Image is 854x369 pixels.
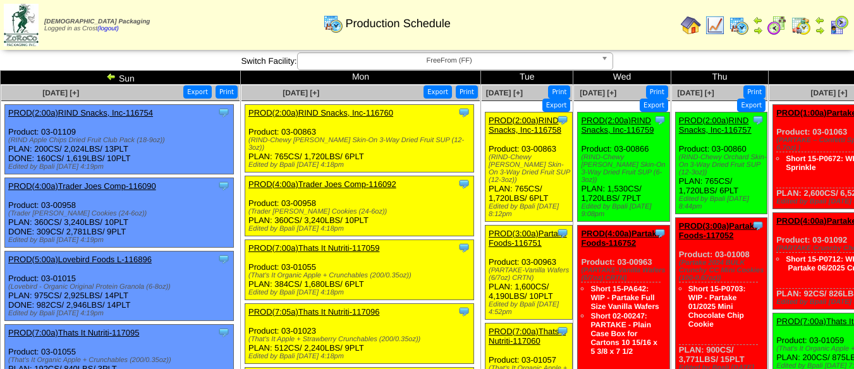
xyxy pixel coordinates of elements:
[346,17,451,30] span: Production Schedule
[458,178,470,190] img: Tooltip
[671,71,768,85] td: Thu
[248,161,473,169] div: Edited by Bpali [DATE] 4:18pm
[753,15,763,25] img: arrowleft.gif
[688,284,746,329] a: Short 15-P0703: WIP - Partake 01/2025 Mini Chocolate Chip Cookie
[679,221,759,240] a: PROD(3:00a)Partake Foods-117052
[556,114,569,126] img: Tooltip
[815,15,825,25] img: arrowleft.gif
[486,88,523,97] a: [DATE] [+]
[217,106,230,119] img: Tooltip
[5,178,234,248] div: Product: 03-00958 PLAN: 360CS / 3,240LBS / 10PLT DONE: 309CS / 2,781LBS / 9PLT
[458,106,470,119] img: Tooltip
[8,255,152,264] a: PROD(5:00a)Lovebird Foods L-116896
[679,154,767,176] div: (RIND-Chewy Orchard Skin-On 3-Way Dried Fruit SUP (12-3oz))
[489,154,572,184] div: (RIND-Chewy [PERSON_NAME] Skin-On 3-Way Dried Fruit SUP (12-3oz))
[590,312,657,356] a: Short 02-00247: PARTAKE - Plain Case Box for Cartons 10 15/16 x 5 3/8 x 7 1/2
[424,85,452,99] button: Export
[248,108,393,118] a: PROD(2:00a)RIND Snacks, Inc-116760
[489,116,561,135] a: PROD(2:00a)RIND Snacks, Inc-116758
[654,227,666,239] img: Tooltip
[581,267,669,282] div: (PARTAKE-Vanilla Wafers (6/7oz) CRTN)
[752,114,764,126] img: Tooltip
[4,4,39,46] img: zoroco-logo-small.webp
[323,13,343,33] img: calendarprod.gif
[106,71,116,82] img: arrowleft.gif
[303,53,596,68] span: FreeFrom (FF)
[248,208,473,215] div: (Trader [PERSON_NAME] Cookies (24-6oz))
[217,326,230,339] img: Tooltip
[556,325,569,337] img: Tooltip
[248,272,473,279] div: (That's It Organic Apple + Crunchables (200/0.35oz))
[8,283,233,291] div: (Lovebird - Organic Original Protein Granola (6-8oz))
[791,15,811,35] img: calendarinout.gif
[729,15,749,35] img: calendarprod.gif
[183,85,212,99] button: Export
[8,356,233,364] div: (That's It Organic Apple + Crunchables (200/0.35oz))
[556,227,569,239] img: Tooltip
[458,305,470,318] img: Tooltip
[489,301,572,316] div: Edited by Bpali [DATE] 4:52pm
[681,15,701,35] img: home.gif
[581,203,669,218] div: Edited by Bpali [DATE] 9:08pm
[581,229,661,248] a: PROD(4:00a)Partake Foods-116752
[1,71,241,85] td: Sun
[679,195,767,210] div: Edited by Bpali [DATE] 8:44pm
[489,203,572,218] div: Edited by Bpali [DATE] 8:12pm
[245,304,474,364] div: Product: 03-01023 PLAN: 512CS / 2,240LBS / 9PLT
[675,112,767,214] div: Product: 03-00860 PLAN: 765CS / 1,720LBS / 6PLT
[5,105,234,174] div: Product: 03-01109 PLAN: 200CS / 2,024LBS / 13PLT DONE: 160CS / 1,619LBS / 10PLT
[489,229,567,248] a: PROD(3:00a)Partake Foods-116751
[705,15,725,35] img: line_graph.gif
[245,176,474,236] div: Product: 03-00958 PLAN: 360CS / 3,240LBS / 10PLT
[767,15,787,35] img: calendarblend.gif
[44,18,150,25] span: [DEMOGRAPHIC_DATA] Packaging
[248,225,473,233] div: Edited by Bpali [DATE] 4:18pm
[248,289,473,296] div: Edited by Bpali [DATE] 4:18pm
[829,15,849,35] img: calendarcustomer.gif
[217,179,230,192] img: Tooltip
[654,114,666,126] img: Tooltip
[752,219,764,232] img: Tooltip
[8,210,233,217] div: (Trader [PERSON_NAME] Cookies (24-6oz))
[485,226,573,320] div: Product: 03-00963 PLAN: 1,600CS / 4,190LBS / 10PLT
[578,112,669,222] div: Product: 03-00866 PLAN: 1,530CS / 1,720LBS / 7PLT
[97,25,119,32] a: (logout)
[810,88,847,97] span: [DATE] [+]
[44,18,150,32] span: Logged in as Crost
[580,88,616,97] a: [DATE] [+]
[245,240,474,300] div: Product: 03-01055 PLAN: 384CS / 1,680LBS / 6PLT
[679,259,767,282] div: (Partake 2024 BULK Crunchy CC Mini Cookies (100-0.67oz))
[8,310,233,317] div: Edited by Bpali [DATE] 4:19pm
[8,163,233,171] div: Edited by Bpali [DATE] 4:19pm
[248,336,473,343] div: (That's It Apple + Strawberry Crunchables (200/0.35oz))
[679,116,752,135] a: PROD(2:00a)RIND Snacks, Inc-116757
[5,251,234,321] div: Product: 03-01015 PLAN: 975CS / 2,925LBS / 14PLT DONE: 982CS / 2,946LBS / 14PLT
[753,25,763,35] img: arrowright.gif
[248,307,379,317] a: PROD(7:05a)Thats It Nutriti-117096
[581,116,654,135] a: PROD(2:00a)RIND Snacks, Inc-116759
[573,71,671,85] td: Wed
[548,85,570,99] button: Print
[481,71,573,85] td: Tue
[8,236,233,244] div: Edited by Bpali [DATE] 4:19pm
[8,108,153,118] a: PROD(2:00a)RIND Snacks, Inc-116754
[678,88,714,97] a: [DATE] [+]
[743,85,766,99] button: Print
[8,181,156,191] a: PROD(4:00a)Trader Joes Comp-116090
[8,136,233,144] div: (RIND Apple Chips Dried Fruit Club Pack (18-9oz))
[42,88,79,97] a: [DATE] [+]
[283,88,319,97] a: [DATE] [+]
[217,253,230,265] img: Tooltip
[485,112,573,222] div: Product: 03-00863 PLAN: 765CS / 1,720LBS / 6PLT
[489,327,566,346] a: PROD(7:00a)Thats It Nutriti-117060
[640,99,668,112] button: Export
[241,71,481,85] td: Mon
[737,99,766,112] button: Export
[248,243,379,253] a: PROD(7:00a)Thats It Nutriti-117059
[815,25,825,35] img: arrowright.gif
[581,154,669,184] div: (RIND-Chewy [PERSON_NAME] Skin-On 3-Way Dried Fruit SUP (6-3oz))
